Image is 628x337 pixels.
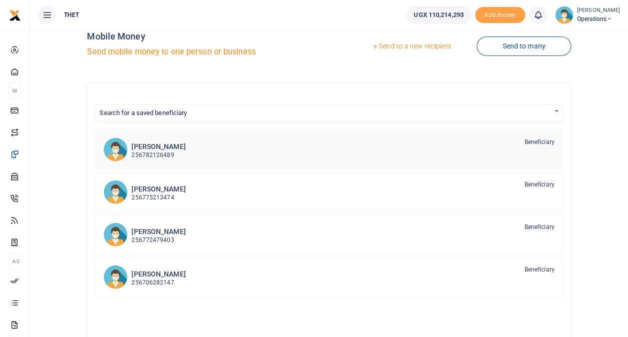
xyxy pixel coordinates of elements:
[577,6,620,15] small: [PERSON_NAME]
[414,10,464,20] span: UGX 110,214,293
[555,6,620,24] a: profile-user [PERSON_NAME] Operations
[87,31,325,42] h4: Mobile Money
[524,222,554,231] span: Beneficiary
[99,109,187,116] span: Search for a saved beneficiary
[402,6,475,24] li: Wallet ballance
[346,37,477,55] a: Send to a new recipient
[475,7,525,23] li: Toup your wallet
[95,172,562,212] a: SA [PERSON_NAME] 256775213474 Beneficiary
[95,104,562,121] span: Search for a saved beneficiary
[131,235,185,245] p: 256772479403
[131,270,185,278] h6: [PERSON_NAME]
[131,185,185,193] h6: [PERSON_NAME]
[475,10,525,18] a: Add money
[477,36,571,56] a: Send to many
[95,214,562,254] a: SGn [PERSON_NAME] 256772479403 Beneficiary
[524,180,554,189] span: Beneficiary
[475,7,525,23] span: Add money
[131,278,185,287] p: 256706282147
[406,6,471,24] a: UGX 110,214,293
[95,129,562,169] a: VKk [PERSON_NAME] 256782126489 Beneficiary
[95,257,562,297] a: SA [PERSON_NAME] 256706282147 Beneficiary
[131,193,185,202] p: 256775213474
[103,265,127,289] img: SA
[9,9,21,21] img: logo-small
[131,227,185,236] h6: [PERSON_NAME]
[87,47,325,57] h5: Send mobile money to one person or business
[131,150,185,160] p: 256782126489
[60,10,83,19] span: THET
[8,253,21,269] li: Ac
[95,104,561,120] span: Search for a saved beneficiary
[524,265,554,274] span: Beneficiary
[8,82,21,99] li: M
[524,137,554,146] span: Beneficiary
[103,222,127,246] img: SGn
[555,6,573,24] img: profile-user
[9,11,21,18] a: logo-small logo-large logo-large
[103,137,127,161] img: VKk
[131,142,185,151] h6: [PERSON_NAME]
[103,180,127,204] img: SA
[577,14,620,23] span: Operations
